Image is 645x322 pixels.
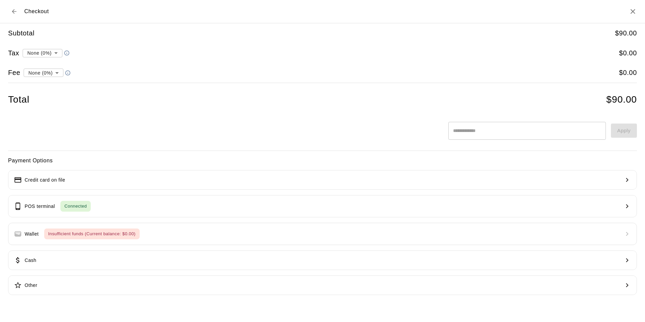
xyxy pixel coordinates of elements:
h5: Fee [8,68,20,77]
h5: $ 0.00 [619,68,637,77]
div: None (0%) [24,66,63,79]
button: POS terminalConnected [8,195,637,217]
div: Checkout [8,5,49,18]
button: Other [8,275,637,295]
p: Credit card on file [25,177,65,184]
h5: $ 90.00 [615,29,637,38]
button: Close [629,7,637,16]
h6: Payment Options [8,156,637,165]
p: Other [25,282,37,289]
button: Back to cart [8,5,20,18]
div: None (0%) [23,47,62,59]
h5: Tax [8,49,19,58]
h4: Total [8,94,29,106]
button: Credit card on file [8,170,637,190]
h5: Subtotal [8,29,34,38]
h4: $ 90.00 [606,94,637,106]
p: Cash [25,257,36,264]
p: POS terminal [25,203,55,210]
button: Cash [8,250,637,270]
h5: $ 0.00 [619,49,637,58]
span: Connected [60,203,91,210]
